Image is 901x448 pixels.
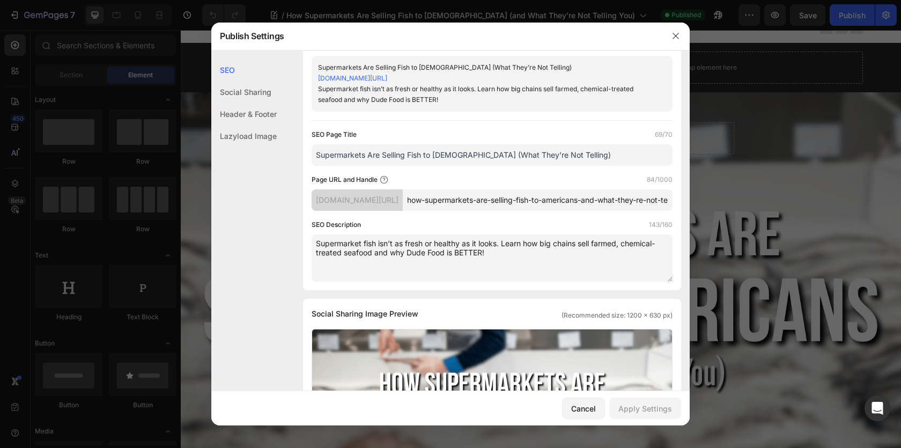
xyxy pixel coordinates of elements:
label: Page URL and Handle [312,174,378,185]
div: Lazyload Image [211,125,277,147]
div: Social Sharing [211,81,277,103]
div: Open Intercom Messenger [865,395,890,421]
div: SEO [211,59,277,81]
label: 143/160 [649,219,673,230]
label: SEO Description [312,219,361,230]
h2: [DOMAIN_NAME] [39,28,360,47]
div: Supermarkets Are Selling Fish to [DEMOGRAPHIC_DATA] (What They’re Not Telling) [318,62,648,73]
div: Apply Settings [618,403,672,414]
button: Apply Settings [609,398,681,419]
div: Drop element here [499,33,556,42]
input: Title [312,144,673,166]
a: [DOMAIN_NAME][URL] [318,74,387,82]
label: 69/70 [655,129,673,140]
input: Handle [403,189,673,211]
label: 84/1000 [647,174,673,185]
span: Social Sharing Image Preview [312,307,418,320]
div: Publish Settings [211,22,662,50]
div: Drop element here [338,104,395,113]
div: Cancel [571,403,596,414]
span: (Recommended size: 1200 x 630 px) [562,311,673,320]
div: [DOMAIN_NAME][URL] [312,189,403,211]
button: Cancel [562,398,605,419]
div: Supermarket fish isn’t as fresh or healthy as it looks. Learn how big chains sell farmed, chemica... [318,84,648,105]
div: Header & Footer [211,103,277,125]
label: SEO Page Title [312,129,357,140]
